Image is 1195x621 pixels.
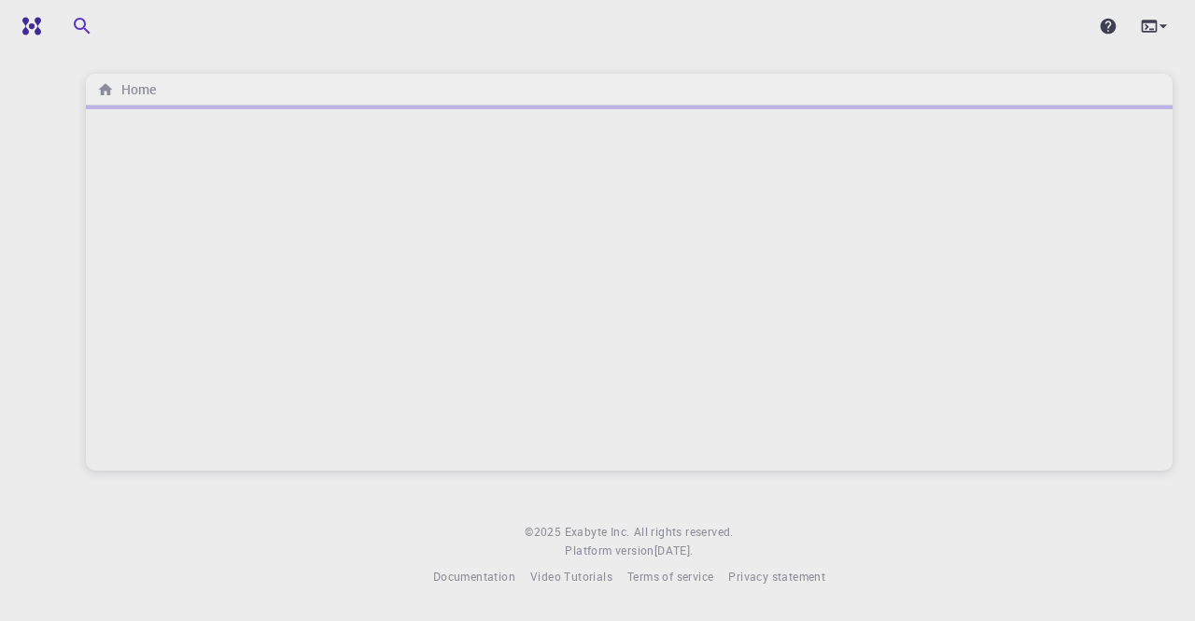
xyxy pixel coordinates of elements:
span: Exabyte Inc. [565,524,630,539]
a: Exabyte Inc. [565,523,630,542]
a: Terms of service [627,568,713,586]
span: Privacy statement [728,569,825,584]
span: © 2025 [525,523,564,542]
span: Video Tutorials [530,569,612,584]
span: [DATE] . [654,543,694,557]
a: Video Tutorials [530,568,612,586]
span: Documentation [433,569,515,584]
span: Platform version [565,542,654,560]
span: All rights reserved. [634,523,734,542]
h6: Home [114,79,156,100]
span: Terms of service [627,569,713,584]
a: [DATE]. [654,542,694,560]
a: Documentation [433,568,515,586]
img: logo [15,17,41,35]
nav: breadcrumb [93,79,160,100]
a: Privacy statement [728,568,825,586]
